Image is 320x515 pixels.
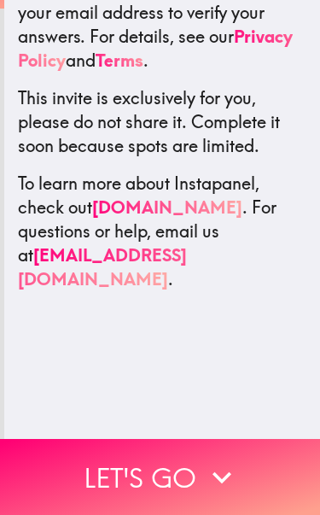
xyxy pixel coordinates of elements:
[96,50,143,71] a: Terms
[18,86,306,158] p: This invite is exclusively for you, please do not share it. Complete it soon because spots are li...
[92,196,242,218] a: [DOMAIN_NAME]
[18,172,306,291] p: To learn more about Instapanel, check out . For questions or help, email us at .
[18,244,187,290] a: [EMAIL_ADDRESS][DOMAIN_NAME]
